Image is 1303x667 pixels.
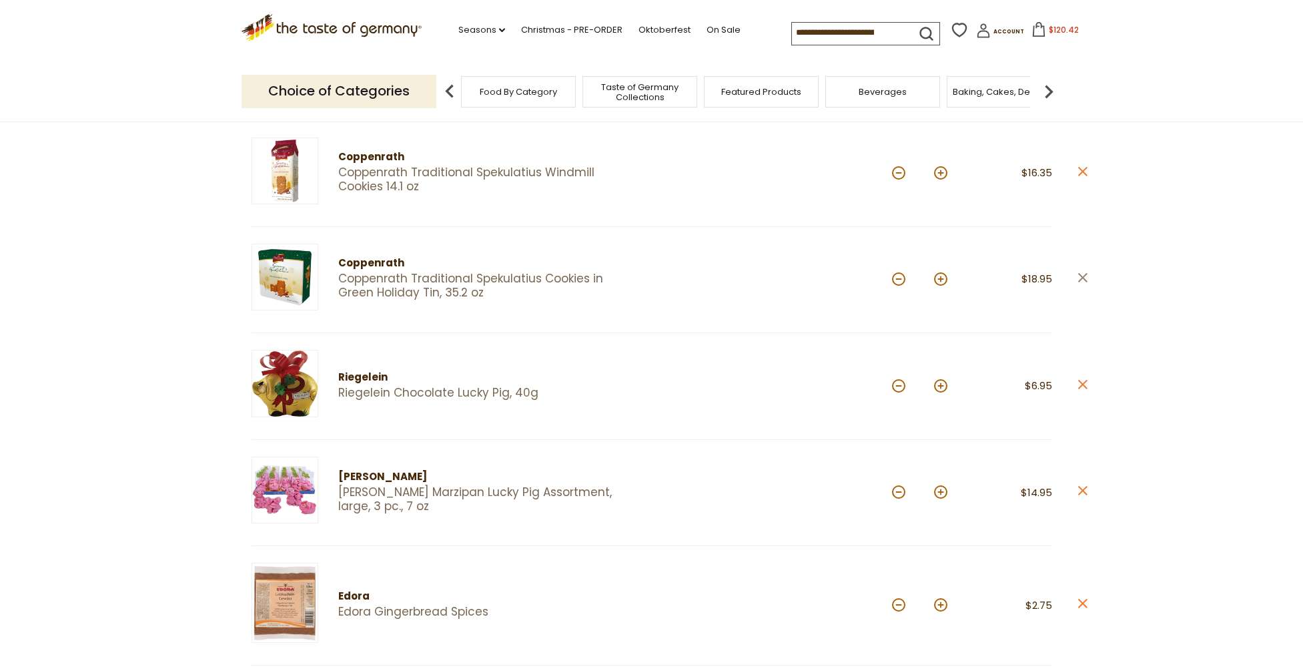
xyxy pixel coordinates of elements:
img: Coppenrath Traditional Spekulatius Cookies Green Holiday Tin [252,244,318,310]
span: $16.35 [1021,166,1052,180]
span: $14.95 [1021,485,1052,499]
a: Beverages [859,87,907,97]
p: Choice of Categories [242,75,436,107]
img: Coppenrath Traditional Spekulatius Windmill Cookies 14.1 oz [252,138,318,204]
a: Edora Gingerbread Spices [338,605,628,619]
img: Funsch Marzipan Lucky Pig Assortment, large, 3 pc., 7 oz [252,457,318,523]
span: $2.75 [1025,598,1052,612]
a: Coppenrath Traditional Spekulatius Windmill Cookies 14.1 oz [338,166,628,194]
a: [PERSON_NAME] Marzipan Lucky Pig Assortment, large, 3 pc., 7 oz [338,485,628,514]
a: Featured Products [721,87,801,97]
a: Baking, Cakes, Desserts [953,87,1056,97]
span: $18.95 [1021,272,1052,286]
img: Riegelein Chocolate Lucky Pig, Hollow [252,350,318,418]
button: $120.42 [1027,22,1083,42]
span: Account [993,28,1024,35]
a: Christmas - PRE-ORDER [521,23,622,37]
a: Account [976,23,1024,43]
div: Edora [338,588,628,605]
a: Seasons [458,23,505,37]
div: [PERSON_NAME] [338,469,628,485]
span: $6.95 [1025,379,1052,393]
div: Riegelein [338,369,628,386]
a: On Sale [707,23,741,37]
a: Riegelein Chocolate Lucky Pig, 40g [338,386,628,400]
img: next arrow [1035,78,1062,105]
div: Coppenrath [338,149,628,166]
a: Taste of Germany Collections [586,82,693,102]
a: Food By Category [480,87,557,97]
a: Coppenrath Traditional Spekulatius Cookies in Green Holiday Tin, 35.2 oz [338,272,628,300]
div: Coppenrath [338,255,628,272]
img: previous arrow [436,78,463,105]
a: Oktoberfest [638,23,691,37]
span: $120.42 [1049,24,1079,35]
img: Edora Gingerbread Spices [252,563,318,643]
